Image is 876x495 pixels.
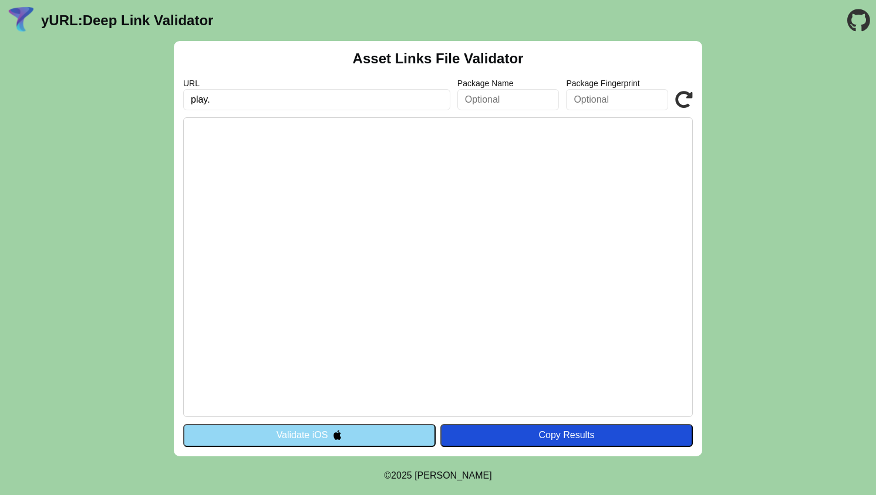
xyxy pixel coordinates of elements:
[446,430,687,440] div: Copy Results
[41,12,213,29] a: yURL:Deep Link Validator
[440,424,693,446] button: Copy Results
[183,424,436,446] button: Validate iOS
[384,456,491,495] footer: ©
[183,89,450,110] input: Required
[457,89,560,110] input: Optional
[353,50,524,67] h2: Asset Links File Validator
[391,470,412,480] span: 2025
[566,89,668,110] input: Optional
[332,430,342,440] img: appleIcon.svg
[6,5,36,36] img: yURL Logo
[457,79,560,88] label: Package Name
[415,470,492,480] a: Michael Ibragimchayev's Personal Site
[183,79,450,88] label: URL
[566,79,668,88] label: Package Fingerprint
